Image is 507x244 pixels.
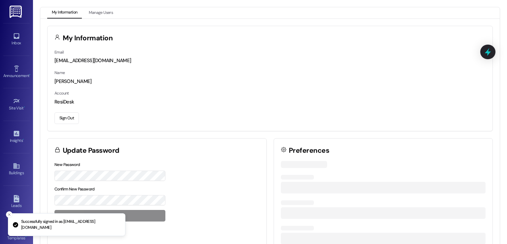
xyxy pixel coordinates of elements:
label: Account [54,91,69,96]
h3: My Information [63,35,113,42]
a: Site Visit • [3,96,30,113]
h3: Update Password [63,147,119,154]
img: ResiDesk Logo [10,6,23,18]
span: • [29,72,30,77]
a: Buildings [3,160,30,178]
button: Sign Out [54,112,79,124]
span: • [23,137,24,142]
label: Confirm New Password [54,186,95,192]
a: Inbox [3,30,30,48]
label: Name [54,70,65,75]
button: Close toast [6,211,13,218]
div: ResiDesk [54,99,486,105]
a: Templates • [3,225,30,243]
a: Insights • [3,128,30,146]
span: • [25,235,26,239]
button: Manage Users [84,7,118,19]
div: [EMAIL_ADDRESS][DOMAIN_NAME] [54,57,486,64]
label: Email [54,50,64,55]
button: My Information [47,7,82,19]
label: New Password [54,162,80,167]
a: Leads [3,193,30,211]
div: [PERSON_NAME] [54,78,486,85]
p: Successfully signed in as [EMAIL_ADDRESS][DOMAIN_NAME] [21,219,120,230]
span: • [24,105,25,109]
h3: Preferences [289,147,329,154]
